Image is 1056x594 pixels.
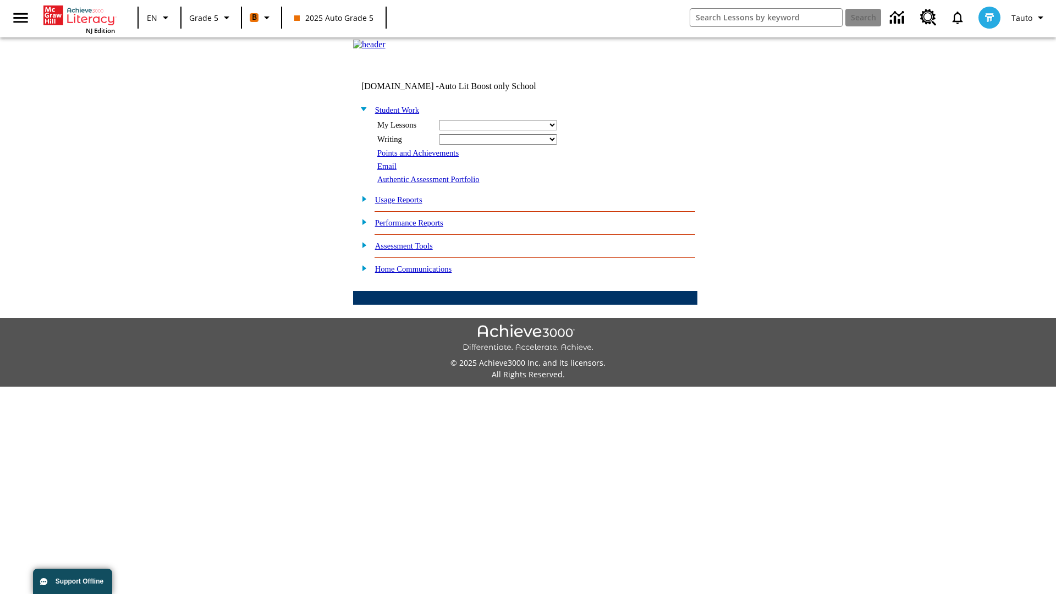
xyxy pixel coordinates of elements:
nobr: Auto Lit Boost only School [439,81,536,91]
span: 2025 Auto Grade 5 [294,12,373,24]
img: avatar image [978,7,1000,29]
span: NJ Edition [86,26,115,35]
a: Assessment Tools [375,241,433,250]
div: Home [43,3,115,35]
div: My Lessons [377,120,432,130]
button: Support Offline [33,569,112,594]
a: Authentic Assessment Portfolio [377,175,480,184]
img: minus.gif [356,104,367,114]
span: Grade 5 [189,12,218,24]
a: Email [377,162,397,170]
img: plus.gif [356,194,367,204]
button: Profile/Settings [1007,8,1052,28]
button: Select a new avatar [972,3,1007,32]
td: [DOMAIN_NAME] - [361,81,564,91]
a: Points and Achievements [377,148,459,157]
img: Achieve3000 Differentiate Accelerate Achieve [463,324,593,353]
a: Home Communications [375,265,452,273]
input: search field [690,9,842,26]
a: Usage Reports [375,195,422,204]
span: EN [147,12,157,24]
span: B [252,10,257,24]
span: Support Offline [56,577,103,585]
img: header [353,40,386,50]
button: Open side menu [4,2,37,34]
img: plus.gif [356,217,367,227]
button: Language: EN, Select a language [142,8,177,28]
span: Tauto [1011,12,1032,24]
button: Boost Class color is orange. Change class color [245,8,278,28]
a: Resource Center, Will open in new tab [914,3,943,32]
a: Student Work [375,106,419,114]
a: Data Center [883,3,914,33]
a: Performance Reports [375,218,443,227]
img: plus.gif [356,263,367,273]
div: Writing [377,135,432,144]
a: Notifications [943,3,972,32]
button: Grade: Grade 5, Select a grade [185,8,238,28]
img: plus.gif [356,240,367,250]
